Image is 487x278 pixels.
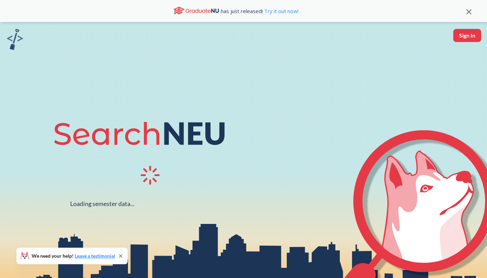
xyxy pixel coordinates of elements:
[453,29,481,42] button: Sign In
[75,253,115,259] a: Leave a testimonial
[70,200,134,208] div: Loading semester data...
[7,29,23,50] img: sandbox logo
[263,8,299,14] a: Try it out now!
[32,254,115,258] span: We need your help!
[7,29,23,52] a: sandbox logo
[221,7,299,15] span: has just released!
